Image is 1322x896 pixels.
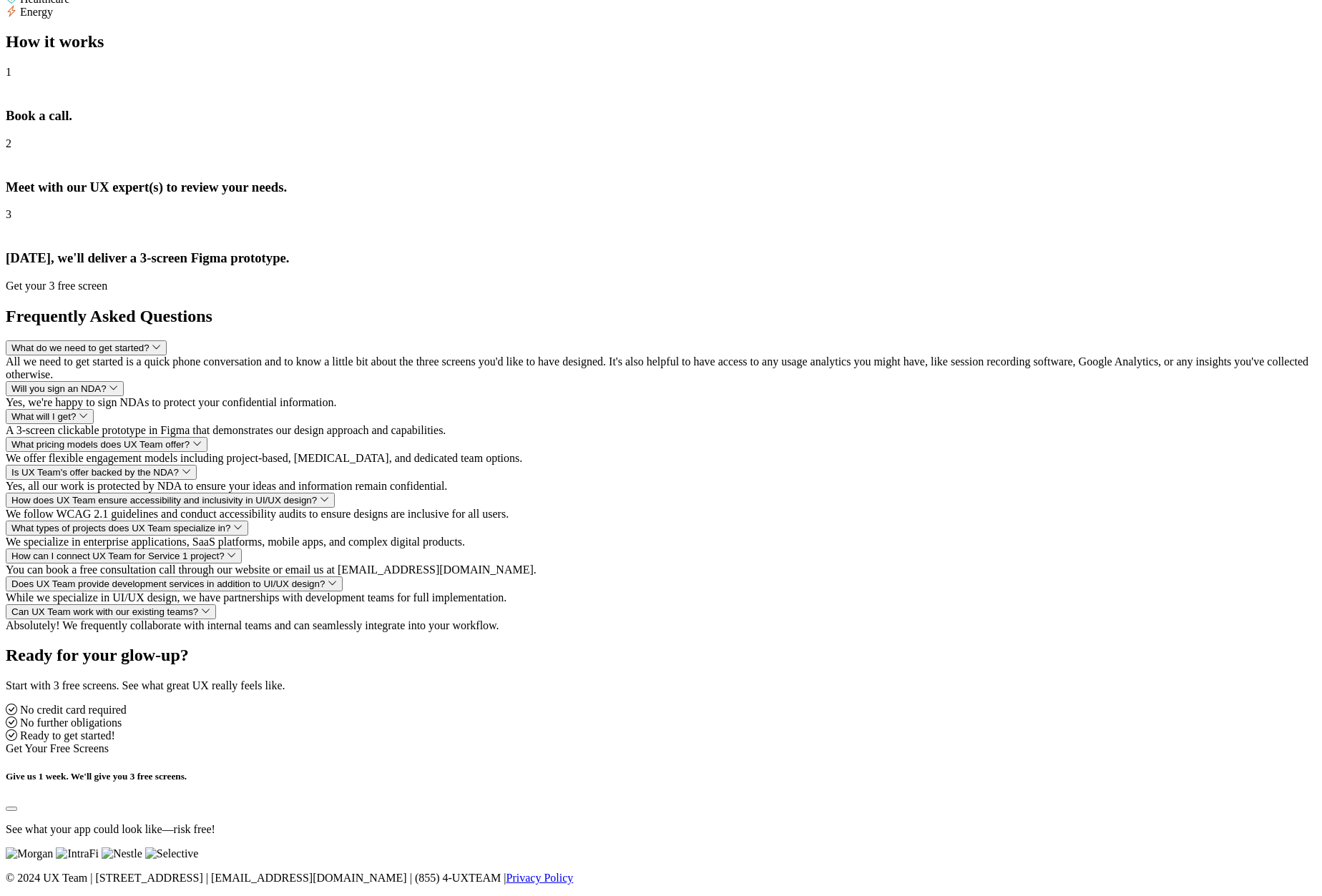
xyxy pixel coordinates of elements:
p: © 2024 UX Team | [STREET_ADDRESS] | [EMAIL_ADDRESS][DOMAIN_NAME] | (855) 4-UXTEAM | [6,872,1316,885]
div: We follow WCAG 2.1 guidelines and conduct accessibility audits to ensure designs are inclusive fo... [6,508,1316,521]
div: Yes, we're happy to sign NDAs to protect your confidential information. [6,396,1316,409]
div: While we specialize in UI/UX design, we have partnerships with development teams for full impleme... [6,591,1316,604]
span: Does UX Team provide development services in addition to UI/UX design? [11,579,325,589]
span: How can I connect UX Team for Service 1 project? [11,551,225,561]
div: Absolutely! We frequently collaborate with internal teams and can seamlessly integrate into your ... [6,619,1316,632]
button: What pricing models does UX Team offer? [6,437,207,452]
span: What pricing models does UX Team offer? [11,439,190,450]
span: 3 [6,208,11,220]
button: What will I get? [6,409,94,424]
div: We specialize in enterprise applications, SaaS platforms, mobile apps, and complex digital products. [6,536,1316,548]
p: See what your app could look like—risk free! [6,823,1316,836]
span: Is UX Team's offer backed by the NDA? [11,467,179,478]
h3: Book a call. [6,108,1316,124]
h3: Meet with our UX expert(s) to review your needs. [6,179,1316,195]
span: Ready to get started! [20,729,115,742]
h2: How it works [6,32,1316,51]
div: All we need to get started is a quick phone conversation and to know a little bit about the three... [6,355,1316,381]
span: How does UX Team ensure accessibility and inclusivity in UI/UX design? [11,495,317,506]
span: 2 [6,137,11,149]
button: Can UX Team work with our existing teams? [6,604,216,619]
button: Is UX Team's offer backed by the NDA? [6,465,197,480]
a: Get Your Free Screens [6,742,109,754]
button: How does UX Team ensure accessibility and inclusivity in UI/UX design? [6,493,335,508]
span: What do we need to get started? [11,343,150,353]
span: 1 [6,66,11,78]
button: Does UX Team provide development services in addition to UI/UX design? [6,576,343,591]
span: Energy [20,6,53,18]
h5: Give us 1 week. We'll give you 3 free screens. [6,771,1316,782]
div: Yes, all our work is protected by NDA to ensure your ideas and information remain confidential. [6,480,1316,493]
button: Will you sign an NDA? [6,381,124,396]
div: A 3-screen clickable prototype in Figma that demonstrates our design approach and capabilities. [6,424,1316,437]
button: How can I connect UX Team for Service 1 project? [6,548,242,563]
p: Start with 3 free screens. See what great UX really feels like. [6,679,1316,692]
span: No credit card required [20,704,127,716]
span: Will you sign an NDA? [11,383,107,394]
h2: Frequently Asked Questions [6,307,1316,326]
button: Close [6,807,17,811]
span: What types of projects does UX Team specialize in? [11,523,230,533]
img: Selective [145,847,199,860]
div: We offer flexible engagement models including project-based, [MEDICAL_DATA], and dedicated team o... [6,452,1316,465]
span: What will I get? [11,411,76,422]
img: IntraFi [56,847,99,860]
img: Morgan [6,847,53,860]
img: Nestle [102,847,142,860]
div: You can book a free consultation call through our website or email us at [EMAIL_ADDRESS][DOMAIN_N... [6,563,1316,576]
span: No further obligations [20,717,122,729]
span: Can UX Team work with our existing teams? [11,606,198,617]
button: What types of projects does UX Team specialize in? [6,521,248,536]
a: Get your 3 free screen [6,280,107,292]
a: Privacy Policy [506,872,574,884]
h2: Ready for your glow-up? [6,646,1316,665]
button: What do we need to get started? [6,340,167,355]
h3: [DATE], we'll deliver a 3-screen Figma prototype. [6,250,1316,266]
